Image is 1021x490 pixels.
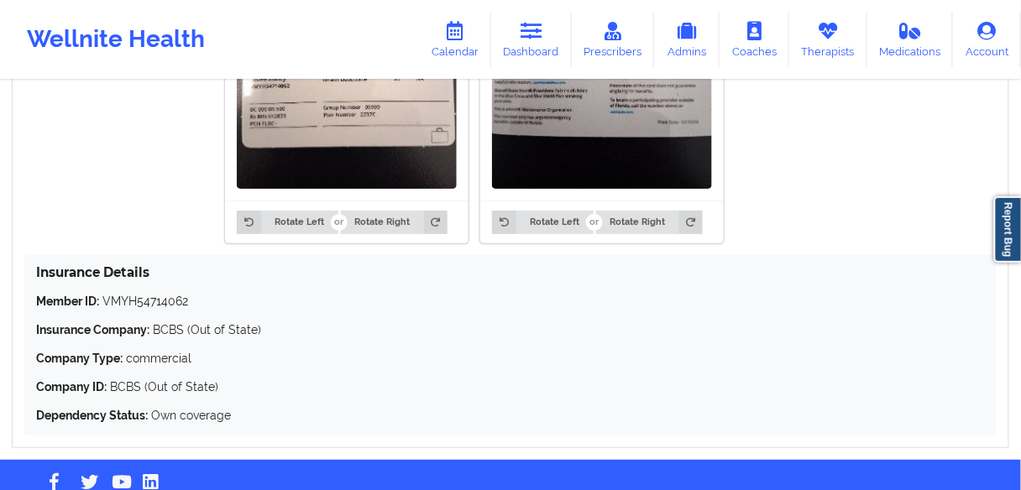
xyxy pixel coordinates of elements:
h4: Insurance Details [36,264,985,280]
a: Coaches [720,12,789,67]
a: Prescribers [572,12,655,67]
strong: Insurance Company: [36,323,149,336]
a: Medications [867,12,954,67]
strong: Member ID: [36,295,99,308]
a: Admins [654,12,720,67]
p: Own coverage [36,407,985,424]
button: Rotate Right [341,211,448,234]
a: Dashboard [491,12,572,67]
strong: Dependency Status: [36,409,148,422]
a: Calendar [419,12,491,67]
button: Rotate Left [492,211,593,234]
a: Therapists [789,12,867,67]
button: Rotate Right [596,211,703,234]
p: VMYH54714062 [36,293,985,310]
strong: Company Type: [36,352,123,365]
p: commercial [36,350,985,367]
a: Report Bug [994,196,1021,263]
button: Rotate Left [237,211,338,234]
strong: Company ID: [36,380,107,394]
p: BCBS (Out of State) [36,378,985,395]
p: BCBS (Out of State) [36,321,985,338]
a: Account [953,12,1021,67]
